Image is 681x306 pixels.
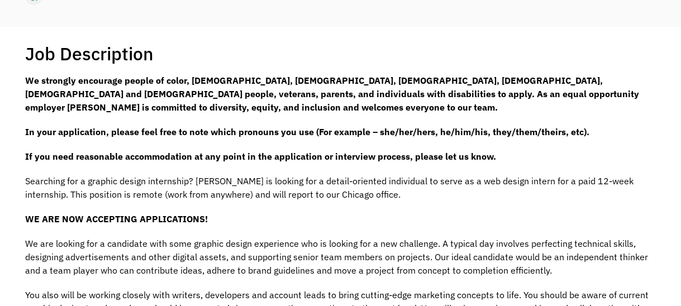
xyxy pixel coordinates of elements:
[25,213,208,224] strong: WE ARE NOW ACCEPTING APPLICATIONS!
[25,126,589,137] strong: In your application, please feel free to note which pronouns you use (For example – she/her/hers,...
[25,42,154,65] h1: Job Description
[25,151,496,162] strong: If you need reasonable accommodation at any point in the application or interview process, please...
[25,238,648,276] span: We are looking for a candidate with some graphic design experience who is looking for a new chall...
[25,75,639,113] strong: We strongly encourage people of color, [DEMOGRAPHIC_DATA], [DEMOGRAPHIC_DATA], [DEMOGRAPHIC_DATA]...
[25,175,634,200] span: Searching for a graphic design internship? [PERSON_NAME] is looking for a detail-oriented individ...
